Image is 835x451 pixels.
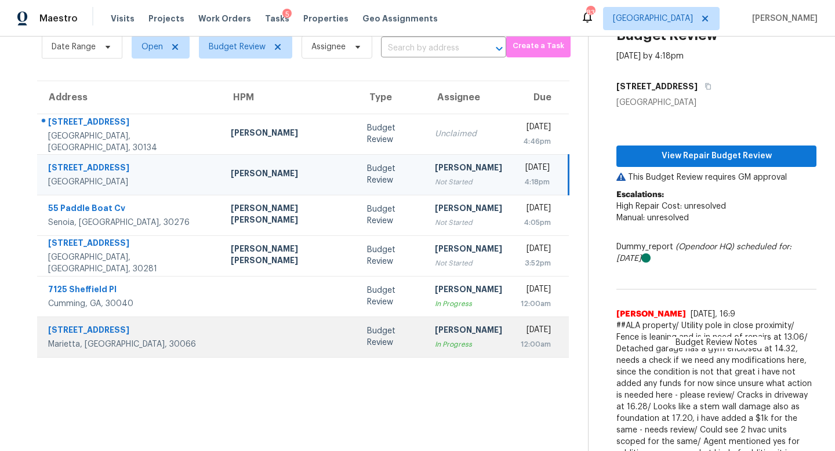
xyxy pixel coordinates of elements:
[676,243,734,251] i: (Opendoor HQ)
[521,324,551,339] div: [DATE]
[52,41,96,53] span: Date Range
[521,217,551,228] div: 4:05pm
[616,214,689,222] span: Manual: unresolved
[626,149,807,163] span: View Repair Budget Review
[37,81,222,114] th: Address
[148,13,184,24] span: Projects
[48,237,212,252] div: [STREET_ADDRESS]
[367,163,416,186] div: Budget Review
[616,30,718,41] h2: Budget Review
[48,217,212,228] div: Senoia, [GEOGRAPHIC_DATA], 30276
[48,116,212,130] div: [STREET_ADDRESS]
[521,121,551,136] div: [DATE]
[39,13,78,24] span: Maestro
[367,122,416,146] div: Budget Review
[48,202,212,217] div: 55 Paddle Boat Cv
[435,324,502,339] div: [PERSON_NAME]
[48,283,212,298] div: 7125 Sheffield Pl
[48,339,212,350] div: Marietta, [GEOGRAPHIC_DATA], 30066
[435,339,502,350] div: In Progress
[616,146,816,167] button: View Repair Budget Review
[512,39,565,53] span: Create a Task
[616,191,664,199] b: Escalations:
[435,257,502,269] div: Not Started
[435,202,502,217] div: [PERSON_NAME]
[48,298,212,310] div: Cumming, GA, 30040
[111,13,135,24] span: Visits
[435,298,502,310] div: In Progress
[48,130,212,154] div: [GEOGRAPHIC_DATA], [GEOGRAPHIC_DATA], 30134
[616,308,686,320] span: [PERSON_NAME]
[613,13,693,24] span: [GEOGRAPHIC_DATA]
[435,128,502,140] div: Unclaimed
[616,243,792,263] i: scheduled for: [DATE]
[521,202,551,217] div: [DATE]
[586,7,594,19] div: 83
[48,252,212,275] div: [GEOGRAPHIC_DATA], [GEOGRAPHIC_DATA], 30281
[521,176,550,188] div: 4:18pm
[367,325,416,348] div: Budget Review
[231,127,348,141] div: [PERSON_NAME]
[381,39,474,57] input: Search by address
[491,41,507,57] button: Open
[669,337,764,348] span: Budget Review Notes
[358,81,426,114] th: Type
[362,13,438,24] span: Geo Assignments
[303,13,348,24] span: Properties
[616,50,684,62] div: [DATE] by 4:18pm
[367,244,416,267] div: Budget Review
[48,324,212,339] div: [STREET_ADDRESS]
[616,81,698,92] h5: [STREET_ADDRESS]
[222,81,358,114] th: HPM
[521,243,551,257] div: [DATE]
[616,241,816,264] div: Dummy_report
[521,283,551,298] div: [DATE]
[435,243,502,257] div: [PERSON_NAME]
[521,162,550,176] div: [DATE]
[231,243,348,269] div: [PERSON_NAME] [PERSON_NAME]
[435,217,502,228] div: Not Started
[616,97,816,108] div: [GEOGRAPHIC_DATA]
[435,176,502,188] div: Not Started
[282,9,292,20] div: 5
[141,41,163,53] span: Open
[521,136,551,147] div: 4:46pm
[506,35,571,57] button: Create a Task
[231,168,348,182] div: [PERSON_NAME]
[698,76,713,97] button: Copy Address
[616,172,816,183] p: This Budget Review requires GM approval
[435,283,502,298] div: [PERSON_NAME]
[311,41,346,53] span: Assignee
[367,203,416,227] div: Budget Review
[435,162,502,176] div: [PERSON_NAME]
[198,13,251,24] span: Work Orders
[209,41,266,53] span: Budget Review
[521,339,551,350] div: 12:00am
[747,13,818,24] span: [PERSON_NAME]
[48,162,212,176] div: [STREET_ADDRESS]
[521,257,551,269] div: 3:52pm
[521,298,551,310] div: 12:00am
[48,176,212,188] div: [GEOGRAPHIC_DATA]
[691,310,735,318] span: [DATE], 16:9
[231,202,348,228] div: [PERSON_NAME] [PERSON_NAME]
[511,81,569,114] th: Due
[367,285,416,308] div: Budget Review
[265,14,289,23] span: Tasks
[426,81,511,114] th: Assignee
[616,202,726,210] span: High Repair Cost: unresolved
